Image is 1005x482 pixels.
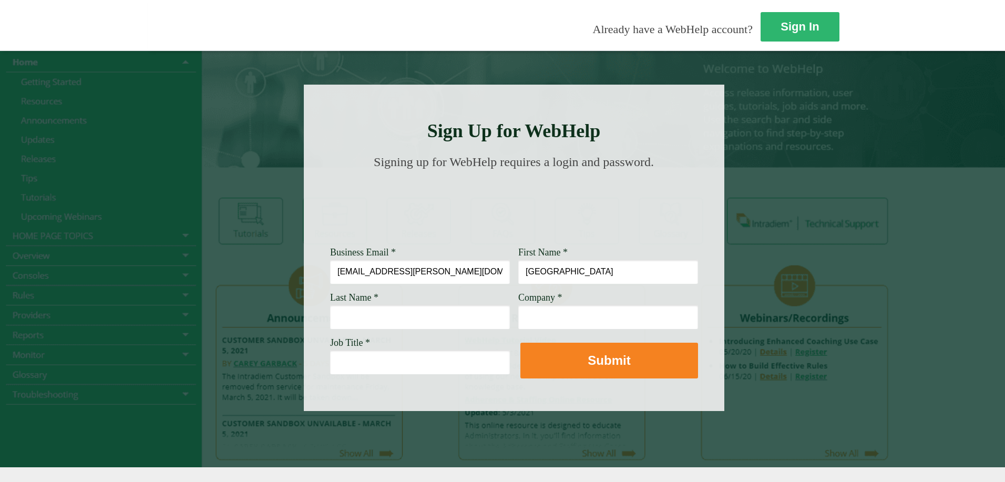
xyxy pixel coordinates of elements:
span: Already have a WebHelp account? [593,23,753,36]
strong: Sign In [781,20,819,33]
strong: Submit [588,353,630,367]
span: Signing up for WebHelp requires a login and password. [374,155,654,169]
strong: Sign Up for WebHelp [427,120,601,141]
span: Business Email * [330,247,396,258]
a: Sign In [761,12,839,42]
span: Last Name * [330,292,378,303]
img: Need Credentials? Sign up below. Have Credentials? Use the sign-in button. [336,180,692,232]
span: Company * [518,292,562,303]
button: Submit [520,343,698,378]
span: Job Title * [330,337,370,348]
span: First Name * [518,247,568,258]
